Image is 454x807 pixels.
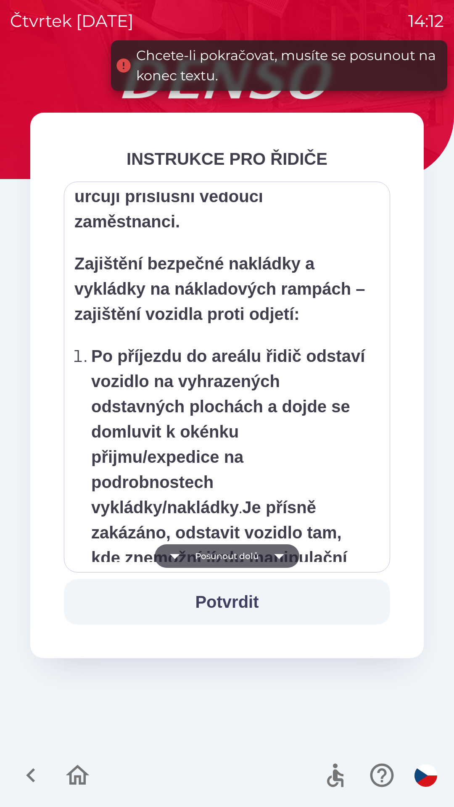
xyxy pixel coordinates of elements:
[408,8,444,34] p: 14:12
[64,146,390,171] div: INSTRUKCE PRO ŘIDIČE
[91,343,368,671] p: . Řidič je povinen při nájezdu na rampu / odjezdu z rampy dbát instrukcí od zaměstnanců skladu.
[91,347,365,517] strong: Po příjezdu do areálu řidič odstaví vozidlo na vyhrazených odstavných plochách a dojde se domluvi...
[136,45,439,86] div: Chcete-li pokračovat, musíte se posunout na konec textu.
[155,544,299,568] button: Posunout dolů
[74,162,345,231] strong: Pořadí aut při nakládce i vykládce určují příslušní vedoucí zaměstnanci.
[414,764,437,787] img: cs flag
[74,254,365,323] strong: Zajištění bezpečné nakládky a vykládky na nákladových rampách – zajištění vozidla proti odjetí:
[64,579,390,625] button: Potvrdit
[30,59,424,99] img: Logo
[10,8,134,34] p: čtvrtek [DATE]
